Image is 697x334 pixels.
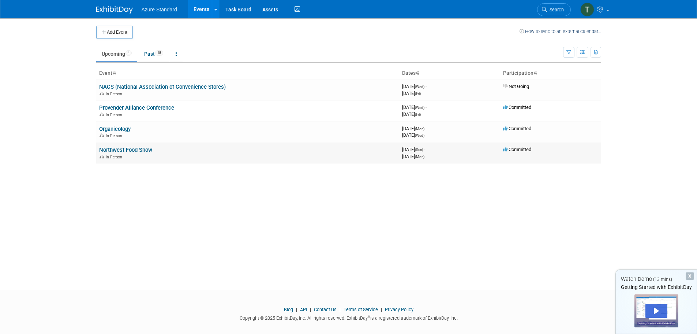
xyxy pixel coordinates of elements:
[503,126,531,131] span: Committed
[100,113,104,116] img: In-Person Event
[368,315,370,319] sup: ®
[416,70,419,76] a: Sort by Start Date
[155,50,163,56] span: 18
[415,133,424,137] span: (Wed)
[125,50,132,56] span: 4
[99,104,174,111] a: Provender Alliance Conference
[139,47,169,61] a: Past18
[415,92,421,96] span: (Fri)
[106,155,124,159] span: In-Person
[503,147,531,152] span: Committed
[402,132,424,138] span: [DATE]
[533,70,537,76] a: Sort by Participation Type
[300,307,307,312] a: API
[96,67,399,80] th: Event
[402,104,427,110] span: [DATE]
[106,113,124,117] span: In-Person
[308,307,313,312] span: |
[547,7,564,12] span: Search
[294,307,299,312] span: |
[100,92,104,95] img: In-Person Event
[686,272,694,280] div: Dismiss
[616,283,697,291] div: Getting Started with ExhibitDay
[415,127,424,131] span: (Mon)
[503,84,529,89] span: Not Going
[106,92,124,96] span: In-Person
[284,307,293,312] a: Blog
[96,26,133,39] button: Add Event
[415,113,421,117] span: (Fri)
[653,277,672,282] span: (13 mins)
[402,154,424,159] span: [DATE]
[503,104,531,110] span: Committed
[402,126,427,131] span: [DATE]
[402,147,425,152] span: [DATE]
[402,91,421,96] span: [DATE]
[645,304,667,318] div: Play
[379,307,384,312] span: |
[426,84,427,89] span: -
[402,111,421,117] span: [DATE]
[100,155,104,158] img: In-Person Event
[426,104,427,110] span: -
[106,133,124,138] span: In-Person
[537,3,571,16] a: Search
[402,84,427,89] span: [DATE]
[415,85,424,89] span: (Wed)
[314,307,337,312] a: Contact Us
[399,67,500,80] th: Dates
[616,275,697,283] div: Watch Demo
[99,147,152,153] a: Northwest Food Show
[426,126,427,131] span: -
[99,84,226,90] a: NACS (National Association of Convenience Stores)
[520,29,601,34] a: How to sync to an external calendar...
[344,307,378,312] a: Terms of Service
[415,106,424,110] span: (Wed)
[338,307,342,312] span: |
[96,6,133,14] img: ExhibitDay
[96,47,137,61] a: Upcoming4
[112,70,116,76] a: Sort by Event Name
[100,133,104,137] img: In-Person Event
[500,67,601,80] th: Participation
[415,155,424,159] span: (Mon)
[142,7,177,12] span: Azure Standard
[424,147,425,152] span: -
[99,126,131,132] a: Organicology
[580,3,594,16] img: Toni Virgil
[385,307,413,312] a: Privacy Policy
[415,148,423,152] span: (Sun)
